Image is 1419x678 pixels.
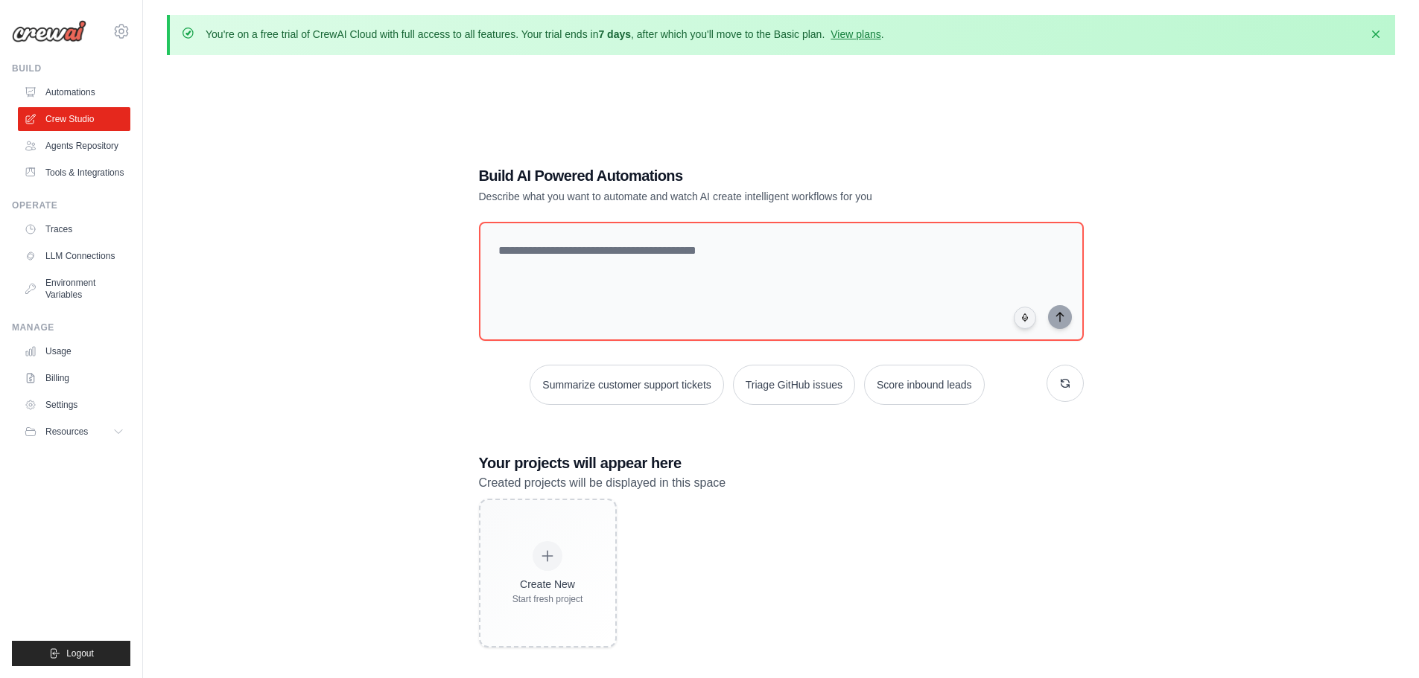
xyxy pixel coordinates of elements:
[12,322,130,333] div: Manage
[479,452,1084,473] h3: Your projects will appear here
[12,20,86,42] img: Logo
[18,80,130,104] a: Automations
[18,134,130,158] a: Agents Repository
[12,641,130,666] button: Logout
[18,107,130,131] a: Crew Studio
[18,393,130,417] a: Settings
[479,165,980,186] h1: Build AI Powered Automations
[1014,307,1036,329] button: Click to speak your automation idea
[66,647,94,659] span: Logout
[831,28,880,40] a: View plans
[512,577,583,592] div: Create New
[18,339,130,363] a: Usage
[1047,365,1084,402] button: Get new suggestions
[18,420,130,444] button: Resources
[733,365,855,405] button: Triage GitHub issues
[18,366,130,390] a: Billing
[206,27,884,42] p: You're on a free trial of CrewAI Cloud with full access to all features. Your trial ends in , aft...
[12,63,130,74] div: Build
[479,473,1084,493] p: Created projects will be displayed in this space
[45,426,88,438] span: Resources
[12,199,130,211] div: Operate
[479,189,980,204] p: Describe what you want to automate and watch AI create intelligent workflows for you
[18,217,130,241] a: Traces
[530,365,723,405] button: Summarize customer support tickets
[18,271,130,307] a: Environment Variables
[18,161,130,185] a: Tools & Integrations
[512,593,583,605] div: Start fresh project
[598,28,631,40] strong: 7 days
[18,244,130,268] a: LLM Connections
[864,365,985,405] button: Score inbound leads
